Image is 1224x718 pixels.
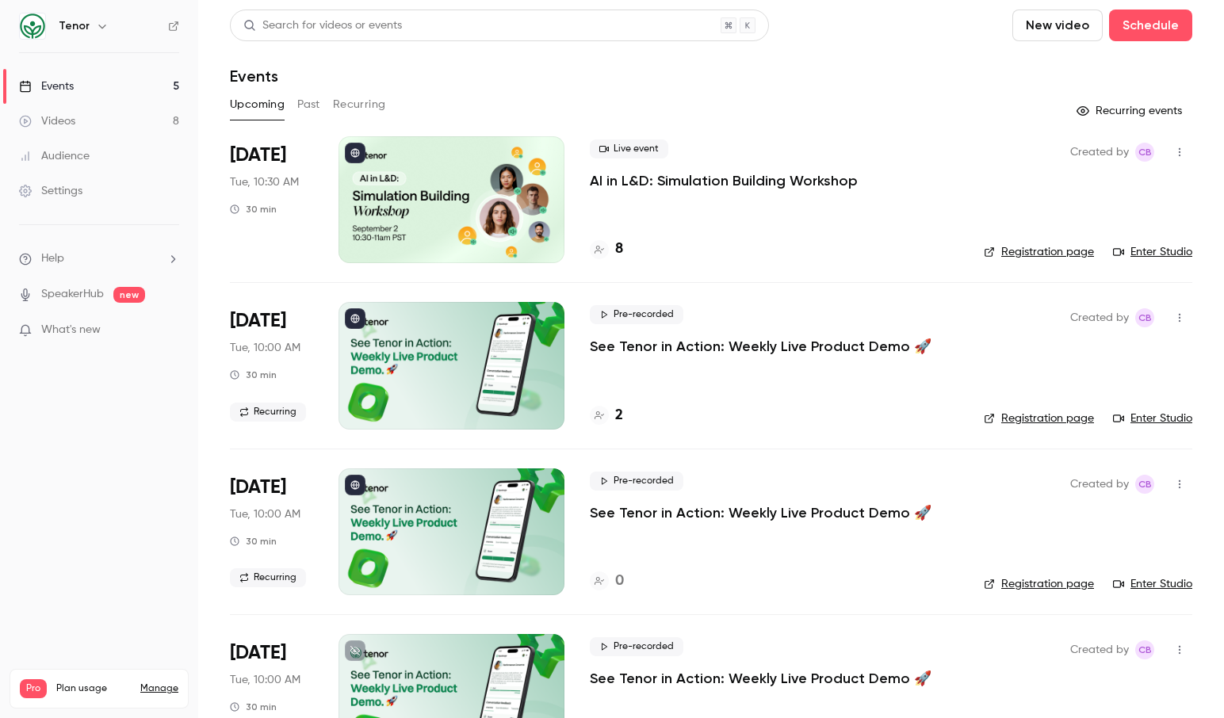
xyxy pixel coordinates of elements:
[230,506,300,522] span: Tue, 10:00 AM
[615,571,624,592] h4: 0
[140,682,178,695] a: Manage
[333,92,386,117] button: Recurring
[590,337,931,356] a: See Tenor in Action: Weekly Live Product Demo 🚀
[1113,411,1192,426] a: Enter Studio
[615,405,623,426] h4: 2
[984,244,1094,260] a: Registration page
[590,637,683,656] span: Pre-recorded
[243,17,402,34] div: Search for videos or events
[230,640,286,666] span: [DATE]
[230,92,285,117] button: Upcoming
[984,576,1094,592] a: Registration page
[1138,475,1152,494] span: CB
[1069,98,1192,124] button: Recurring events
[1113,244,1192,260] a: Enter Studio
[19,148,90,164] div: Audience
[230,568,306,587] span: Recurring
[41,322,101,338] span: What's new
[1113,576,1192,592] a: Enter Studio
[230,340,300,356] span: Tue, 10:00 AM
[113,287,145,303] span: new
[590,305,683,324] span: Pre-recorded
[230,136,313,263] div: Sep 2 Tue, 10:30 AM (America/Los Angeles)
[230,203,277,216] div: 30 min
[984,411,1094,426] a: Registration page
[230,67,278,86] h1: Events
[590,472,683,491] span: Pre-recorded
[590,139,668,158] span: Live event
[41,250,64,267] span: Help
[19,113,75,129] div: Videos
[1135,475,1154,494] span: Chloe Beard
[1138,640,1152,659] span: CB
[590,171,858,190] a: AI in L&D: Simulation Building Workshop
[230,701,277,713] div: 30 min
[590,669,931,688] a: See Tenor in Action: Weekly Live Product Demo 🚀
[1138,308,1152,327] span: CB
[1070,308,1129,327] span: Created by
[230,174,299,190] span: Tue, 10:30 AM
[1070,475,1129,494] span: Created by
[1070,640,1129,659] span: Created by
[59,18,90,34] h6: Tenor
[590,239,623,260] a: 8
[56,682,131,695] span: Plan usage
[230,369,277,381] div: 30 min
[590,571,624,592] a: 0
[41,286,104,303] a: SpeakerHub
[160,323,179,338] iframe: Noticeable Trigger
[20,13,45,39] img: Tenor
[297,92,320,117] button: Past
[590,405,623,426] a: 2
[230,302,313,429] div: Sep 9 Tue, 10:00 AM (America/Los Angeles)
[590,503,931,522] a: See Tenor in Action: Weekly Live Product Demo 🚀
[230,672,300,688] span: Tue, 10:00 AM
[230,143,286,168] span: [DATE]
[230,475,286,500] span: [DATE]
[230,468,313,595] div: Sep 16 Tue, 10:00 AM (America/Los Angeles)
[1135,143,1154,162] span: Chloe Beard
[230,403,306,422] span: Recurring
[1070,143,1129,162] span: Created by
[1138,143,1152,162] span: CB
[19,183,82,199] div: Settings
[1012,10,1103,41] button: New video
[19,78,74,94] div: Events
[1109,10,1192,41] button: Schedule
[19,250,179,267] li: help-dropdown-opener
[1135,640,1154,659] span: Chloe Beard
[230,535,277,548] div: 30 min
[1135,308,1154,327] span: Chloe Beard
[615,239,623,260] h4: 8
[230,308,286,334] span: [DATE]
[20,679,47,698] span: Pro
